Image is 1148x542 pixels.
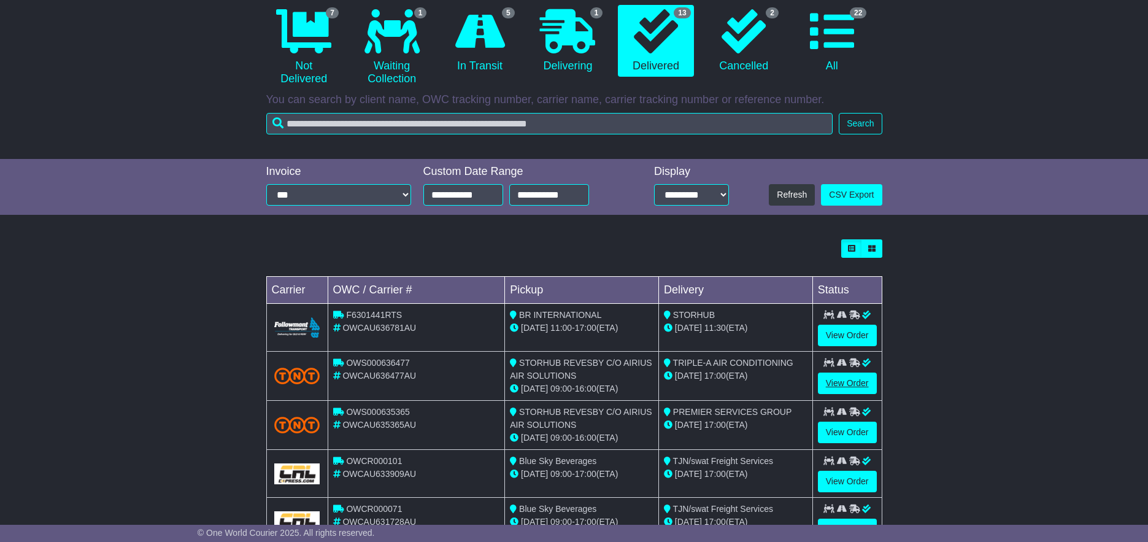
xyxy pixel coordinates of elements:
[423,165,620,179] div: Custom Date Range
[510,382,653,395] div: - (ETA)
[521,517,548,527] span: [DATE]
[342,420,416,430] span: OWCAU635365AU
[266,93,882,107] p: You can search by client name, OWC tracking number, carrier name, carrier tracking number or refe...
[266,165,411,179] div: Invoice
[521,384,548,393] span: [DATE]
[326,7,339,18] span: 7
[664,370,807,382] div: (ETA)
[812,277,882,304] td: Status
[706,5,782,77] a: 2 Cancelled
[442,5,517,77] a: 5 In Transit
[346,504,402,514] span: OWCR000071
[769,184,815,206] button: Refresh
[590,7,603,18] span: 1
[274,417,320,433] img: TNT_Domestic.png
[818,325,877,346] a: View Order
[550,323,572,333] span: 11:00
[530,5,606,77] a: 1 Delivering
[550,469,572,479] span: 09:00
[675,469,702,479] span: [DATE]
[198,528,375,538] span: © One World Courier 2025. All rights reserved.
[342,371,416,381] span: OWCAU636477AU
[510,516,653,528] div: - (ETA)
[704,517,726,527] span: 17:00
[658,277,812,304] td: Delivery
[519,310,601,320] span: BR INTERNATIONAL
[510,322,653,335] div: - (ETA)
[575,384,596,393] span: 16:00
[510,358,652,381] span: STORHUB REVESBY C/O AIRIUS AIR SOLUTIONS
[704,420,726,430] span: 17:00
[550,433,572,443] span: 09:00
[521,469,548,479] span: [DATE]
[673,504,773,514] span: TJN/swat Freight Services
[346,358,410,368] span: OWS000636477
[575,433,596,443] span: 16:00
[704,323,726,333] span: 11:30
[346,407,410,417] span: OWS000635365
[519,504,596,514] span: Blue Sky Beverages
[675,517,702,527] span: [DATE]
[766,7,779,18] span: 2
[794,5,869,77] a: 22 All
[673,407,792,417] span: PREMIER SERVICES GROUP
[664,468,807,481] div: (ETA)
[673,456,773,466] span: TJN/swat Freight Services
[575,517,596,527] span: 17:00
[575,323,596,333] span: 17:00
[664,419,807,432] div: (ETA)
[673,358,793,368] span: TRIPLE-A AIR CONDITIONING
[266,277,328,304] td: Carrier
[575,469,596,479] span: 17:00
[346,310,402,320] span: F6301441RTS
[664,516,807,528] div: (ETA)
[818,422,877,443] a: View Order
[818,373,877,394] a: View Order
[550,384,572,393] span: 09:00
[521,433,548,443] span: [DATE]
[505,277,659,304] td: Pickup
[675,420,702,430] span: [DATE]
[821,184,882,206] a: CSV Export
[510,432,653,444] div: - (ETA)
[839,113,882,134] button: Search
[673,310,715,320] span: STORHUB
[414,7,427,18] span: 1
[519,456,596,466] span: Blue Sky Beverages
[328,277,505,304] td: OWC / Carrier #
[342,323,416,333] span: OWCAU636781AU
[346,456,402,466] span: OWCR000101
[274,317,320,338] img: Followmont_Transport.png
[502,7,515,18] span: 5
[675,323,702,333] span: [DATE]
[510,468,653,481] div: - (ETA)
[818,519,877,540] a: View Order
[664,322,807,335] div: (ETA)
[704,469,726,479] span: 17:00
[550,517,572,527] span: 09:00
[266,5,342,90] a: 7 Not Delivered
[850,7,866,18] span: 22
[510,407,652,430] span: STORHUB REVESBY C/O AIRIUS AIR SOLUTIONS
[274,368,320,384] img: TNT_Domestic.png
[674,7,690,18] span: 13
[274,463,320,484] img: GetCarrierServiceLogo
[342,469,416,479] span: OWCAU633909AU
[618,5,693,77] a: 13 Delivered
[704,371,726,381] span: 17:00
[654,165,729,179] div: Display
[342,517,416,527] span: OWCAU631728AU
[818,471,877,492] a: View Order
[675,371,702,381] span: [DATE]
[521,323,548,333] span: [DATE]
[274,511,320,532] img: GetCarrierServiceLogo
[354,5,430,90] a: 1 Waiting Collection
